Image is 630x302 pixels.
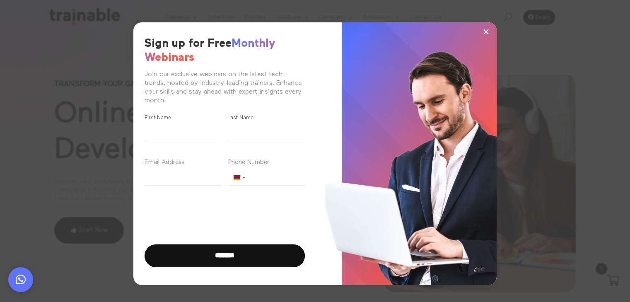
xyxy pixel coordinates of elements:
span: Monthly Webinars [145,38,275,63]
label: Phone Number [228,158,305,167]
span: (Required) [272,160,297,165]
button: Selected country [229,170,248,185]
label: Last Name [227,114,305,122]
button: × [480,25,492,38]
label: Email Address [145,158,222,167]
span: × [483,25,490,38]
div: Join our exclusive webinars on the latest tech trends, hosted by industry-leading trainers. Enhan... [145,70,305,105]
span: (Required) [187,160,212,165]
iframe: reCAPTCHA [145,202,270,234]
label: First Name [145,114,222,122]
h2: Sign up for Free [145,37,305,69]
